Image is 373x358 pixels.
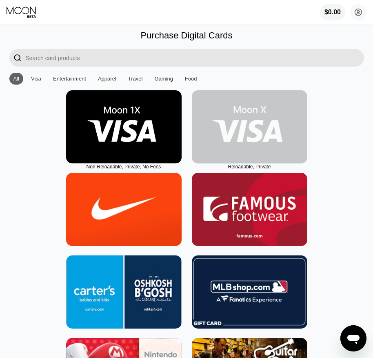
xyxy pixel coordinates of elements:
div:  [13,53,22,63]
div: Visa [27,73,45,85]
div: Reloadable, Private [192,164,307,170]
div: All [9,73,23,85]
div: Gaming [154,76,173,82]
div: Apparel [98,76,116,82]
input: Search card products [26,49,364,67]
div: $0.00 [324,9,341,16]
div: Visa [31,76,41,82]
div: Gaming [150,73,177,85]
div: Travel [124,73,147,85]
div: Travel [128,76,143,82]
div: Entertainment [49,73,90,85]
div:  [9,49,26,67]
div: Food [181,73,201,85]
div: All [13,76,19,82]
div: Apparel [94,73,120,85]
div: $0.00 [320,4,345,20]
div: Purchase Digital Cards [141,30,233,41]
div: Entertainment [53,76,86,82]
iframe: Button to launch messaging window [340,325,366,351]
div: Food [185,76,197,82]
div: Non-Reloadable, Private, No Fees [66,164,182,170]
